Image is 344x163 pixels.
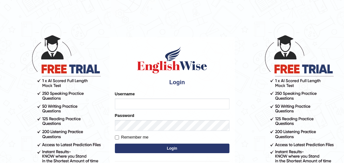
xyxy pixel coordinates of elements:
[115,144,229,153] button: Login
[115,112,134,119] label: Password
[115,78,229,88] h4: Login
[136,46,208,74] img: Logo of English Wise sign in for intelligent practice with AI
[115,91,135,97] label: Username
[115,134,149,140] label: Remember me
[115,135,119,139] input: Remember me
